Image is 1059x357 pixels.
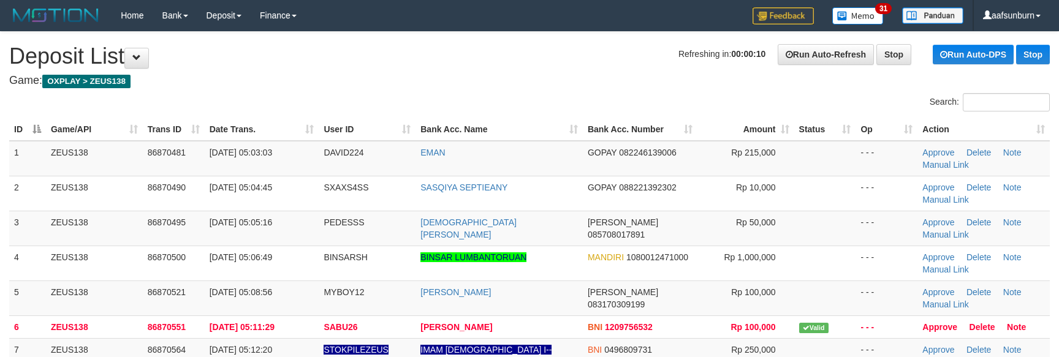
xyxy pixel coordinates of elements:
a: BINSAR LUMBANTORUAN [420,252,526,262]
td: - - - [856,141,917,176]
td: - - - [856,246,917,280]
span: Rp 250,000 [731,345,775,355]
span: 86870500 [148,252,186,262]
span: [DATE] 05:03:03 [210,148,272,157]
img: MOTION_logo.png [9,6,102,24]
span: [DATE] 05:08:56 [210,287,272,297]
span: BINSARSH [324,252,368,262]
a: Run Auto-Refresh [778,44,874,65]
td: - - - [856,176,917,211]
td: ZEUS138 [46,246,143,280]
span: BNI [588,345,602,355]
span: Refreshing in: [678,49,765,59]
span: Copy 088221392302 to clipboard [619,182,676,192]
span: Rp 100,000 [731,287,775,297]
span: Copy 085708017891 to clipboard [588,230,645,239]
a: [PERSON_NAME] [420,287,491,297]
td: ZEUS138 [46,280,143,315]
span: 86870495 [148,217,186,227]
span: Copy 1209756532 to clipboard [605,322,653,332]
a: Note [1003,287,1022,297]
span: [PERSON_NAME] [588,287,658,297]
a: Note [1003,345,1022,355]
span: [PERSON_NAME] [588,217,658,227]
a: Stop [1016,45,1050,64]
td: 1 [9,141,46,176]
td: 2 [9,176,46,211]
td: 5 [9,280,46,315]
a: Approve [922,252,954,262]
span: 86870481 [148,148,186,157]
span: GOPAY [588,182,617,192]
a: EMAN [420,148,445,157]
span: 31 [875,3,892,14]
a: Approve [922,345,954,355]
a: [DEMOGRAPHIC_DATA][PERSON_NAME] [420,217,517,239]
span: Rp 1,000,000 [724,252,775,262]
span: BNI [588,322,602,332]
a: SASQIYA SEPTIEANY [420,182,507,192]
td: - - - [856,280,917,315]
span: [DATE] 05:06:49 [210,252,272,262]
td: - - - [856,211,917,246]
a: Approve [922,148,954,157]
span: Rp 100,000 [731,322,775,332]
th: Status: activate to sort column ascending [794,118,856,141]
a: Manual Link [922,230,969,239]
td: ZEUS138 [46,211,143,246]
strong: 00:00:10 [731,49,765,59]
span: OXPLAY > ZEUS138 [42,75,131,88]
span: 86870490 [148,182,186,192]
th: Bank Acc. Number: activate to sort column ascending [583,118,697,141]
span: Copy 083170309199 to clipboard [588,299,645,309]
a: Approve [922,182,954,192]
span: MYBOY12 [324,287,364,297]
input: Search: [963,93,1050,111]
span: [DATE] 05:11:29 [210,322,275,332]
td: 4 [9,246,46,280]
a: Delete [970,322,995,332]
a: Delete [966,345,991,355]
span: [DATE] 05:12:20 [210,345,272,355]
a: Note [1007,322,1026,332]
a: Note [1003,217,1022,227]
span: Rp 50,000 [736,217,776,227]
a: Manual Link [922,265,969,274]
th: Game/API: activate to sort column ascending [46,118,143,141]
th: Amount: activate to sort column ascending [697,118,794,141]
a: Manual Link [922,299,969,309]
td: ZEUS138 [46,141,143,176]
a: Approve [922,322,957,332]
a: Approve [922,217,954,227]
th: User ID: activate to sort column ascending [319,118,416,141]
th: Trans ID: activate to sort column ascending [143,118,205,141]
td: 3 [9,211,46,246]
a: Manual Link [922,160,969,170]
span: SABU26 [324,322,357,332]
span: Copy 082246139006 to clipboard [619,148,676,157]
th: Action: activate to sort column ascending [917,118,1050,141]
a: Delete [966,217,991,227]
span: DAVID224 [324,148,363,157]
th: ID: activate to sort column descending [9,118,46,141]
td: - - - [856,315,917,338]
span: 86870551 [148,322,186,332]
h4: Game: [9,75,1050,87]
th: Bank Acc. Name: activate to sort column ascending [416,118,583,141]
img: Feedback.jpg [753,7,814,24]
h1: Deposit List [9,44,1050,69]
span: 86870564 [148,345,186,355]
span: Copy 1080012471000 to clipboard [626,252,688,262]
span: Copy 0496809731 to clipboard [604,345,652,355]
a: Delete [966,252,991,262]
span: Nama rekening ada tanda titik/strip, harap diedit [324,345,389,355]
span: 86870521 [148,287,186,297]
span: [DATE] 05:05:16 [210,217,272,227]
img: panduan.png [902,7,963,24]
a: IMAM [DEMOGRAPHIC_DATA] I-- [420,345,552,355]
a: Note [1003,252,1022,262]
span: [DATE] 05:04:45 [210,182,272,192]
td: 6 [9,315,46,338]
a: Note [1003,148,1022,157]
td: ZEUS138 [46,176,143,211]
